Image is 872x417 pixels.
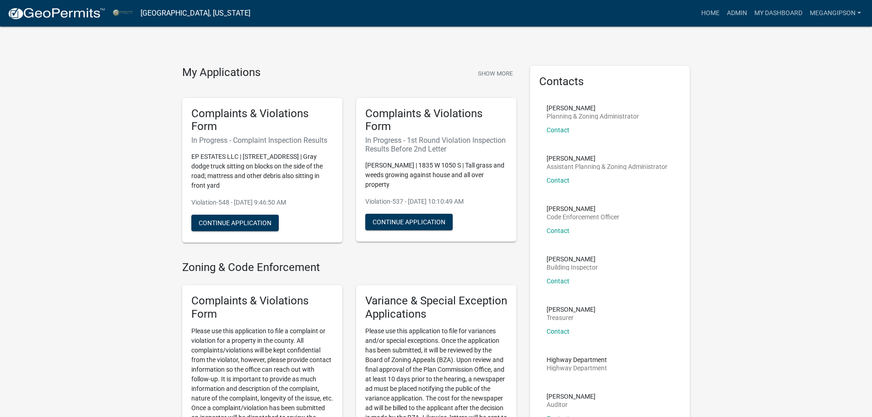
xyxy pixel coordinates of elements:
[182,261,516,274] h4: Zoning & Code Enforcement
[547,126,569,134] a: Contact
[113,7,133,19] img: Miami County, Indiana
[547,163,667,170] p: Assistant Planning & Zoning Administrator
[547,357,607,363] p: Highway Department
[365,197,507,206] p: Violation-537 - [DATE] 10:10:49 AM
[698,5,723,22] a: Home
[191,198,333,207] p: Violation-548 - [DATE] 9:46:50 AM
[547,113,639,119] p: Planning & Zoning Administrator
[547,177,569,184] a: Contact
[547,277,569,285] a: Contact
[547,306,596,313] p: [PERSON_NAME]
[547,256,598,262] p: [PERSON_NAME]
[547,393,596,400] p: [PERSON_NAME]
[723,5,751,22] a: Admin
[191,152,333,190] p: EP ESTATES LLC | [STREET_ADDRESS] | Gray dodge truck sitting on blocks on the side of the road; m...
[182,66,260,80] h4: My Applications
[141,5,250,21] a: [GEOGRAPHIC_DATA], [US_STATE]
[365,136,507,153] h6: In Progress - 1st Round Violation Inspection Results Before 2nd Letter
[365,294,507,321] h5: Variance & Special Exception Applications
[365,161,507,190] p: [PERSON_NAME] | 1835 W 1050 S | Tall grass and weeds growing against house and all over property
[365,214,453,230] button: Continue Application
[547,264,598,271] p: Building Inspector
[474,66,516,81] button: Show More
[547,206,619,212] p: [PERSON_NAME]
[547,401,596,408] p: Auditor
[365,107,507,134] h5: Complaints & Violations Form
[191,136,333,145] h6: In Progress - Complaint Inspection Results
[191,107,333,134] h5: Complaints & Violations Form
[547,105,639,111] p: [PERSON_NAME]
[547,227,569,234] a: Contact
[751,5,806,22] a: My Dashboard
[191,294,333,321] h5: Complaints & Violations Form
[191,215,279,231] button: Continue Application
[547,214,619,220] p: Code Enforcement Officer
[539,75,681,88] h5: Contacts
[547,155,667,162] p: [PERSON_NAME]
[806,5,865,22] a: megangipson
[547,314,596,321] p: Treasurer
[547,328,569,335] a: Contact
[547,365,607,371] p: Highway Department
